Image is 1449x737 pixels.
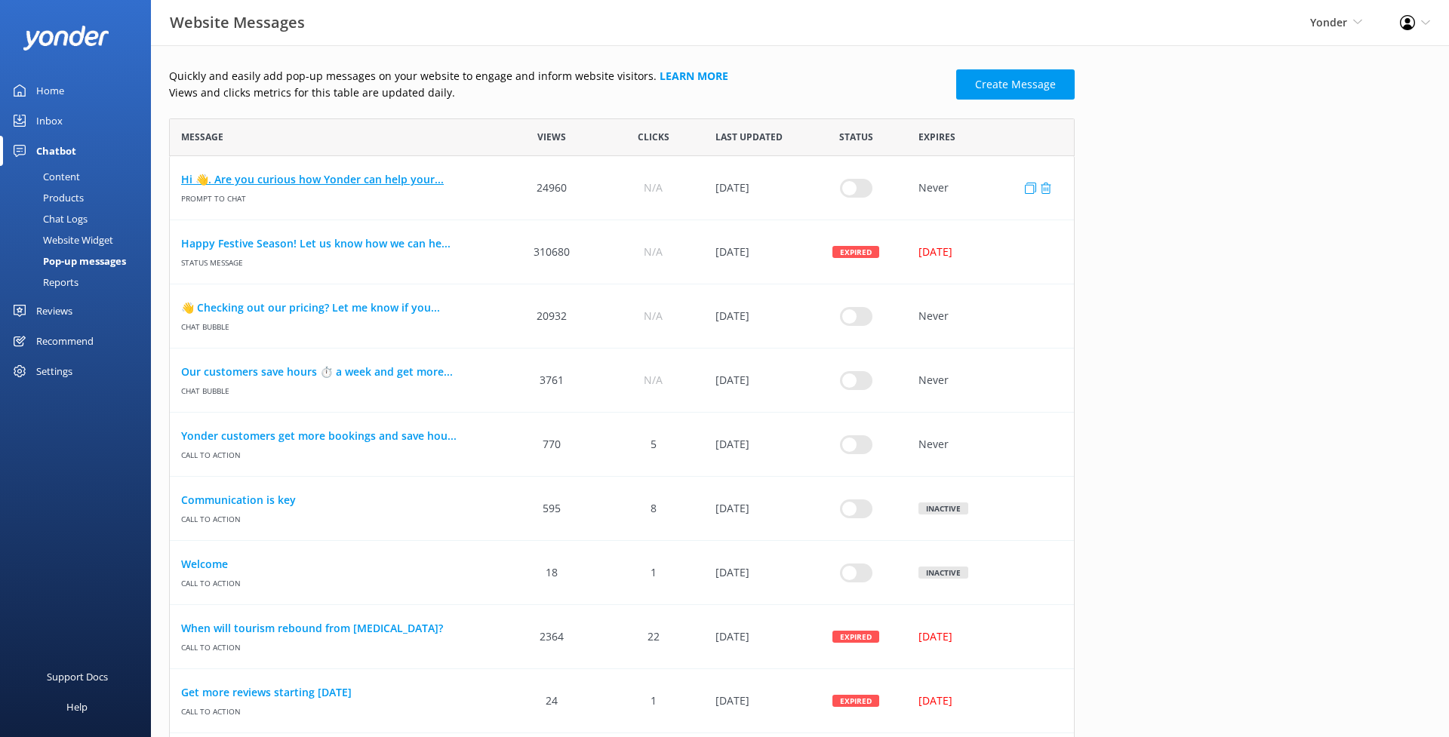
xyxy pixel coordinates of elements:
div: [DATE] [918,244,1054,260]
div: 09 Apr 2020 [704,156,805,220]
div: row [169,541,1075,605]
div: [DATE] [918,692,1054,709]
span: Yonder [1310,15,1347,29]
span: Call to action [181,701,490,717]
div: row [169,413,1075,477]
div: 2364 [501,605,602,669]
div: Website Widget [9,229,113,250]
div: 1 [602,669,703,733]
span: Call to action [181,508,490,524]
div: Help [66,692,88,722]
div: row [169,669,1075,733]
span: N/A [644,180,663,196]
span: Chat bubble [181,380,490,396]
span: Call to action [181,573,490,588]
div: 09 Apr 2020 [704,477,805,541]
a: Learn more [660,69,728,83]
span: Clicks [638,130,669,144]
span: Last updated [715,130,783,144]
div: Reports [9,272,78,293]
a: Content [9,166,151,187]
span: Call to action [181,637,490,653]
h3: Website Messages [170,11,305,35]
a: 👋 Checking out our pricing? Let me know if you... [181,299,490,316]
a: Chat Logs [9,208,151,229]
div: 22 [602,605,703,669]
div: row [169,477,1075,541]
div: Recommend [36,326,94,356]
img: yonder-white-logo.png [23,26,109,51]
div: Pop-up messages [9,250,126,272]
span: Status message [181,252,490,268]
a: Website Widget [9,229,151,250]
div: 11 Jan 2020 [704,349,805,413]
div: 24960 [501,156,602,220]
p: Views and clicks metrics for this table are updated daily. [169,84,947,101]
span: Chat bubble [181,316,490,332]
div: row [169,605,1075,669]
div: 5 [602,413,703,477]
a: Reports [9,272,151,293]
a: Hi 👋. Are you curious how Yonder can help your... [181,171,490,188]
div: 8 [602,477,703,541]
span: N/A [644,308,663,324]
div: Never [907,413,1074,477]
div: Inbox [36,106,63,136]
div: row [169,156,1075,220]
div: Chat Logs [9,208,88,229]
span: Message [181,130,223,144]
div: Inactive [918,502,968,514]
div: 10 Apr 2021 [704,669,805,733]
a: Get more reviews starting [DATE] [181,684,490,701]
div: [DATE] [918,628,1054,645]
span: Call to action [181,444,490,460]
div: Inactive [918,567,968,579]
div: 22 Aug 2025 [704,220,805,284]
div: Never [907,349,1074,413]
div: 595 [501,477,602,541]
a: Welcome [181,556,490,573]
p: Quickly and easily add pop-up messages on your website to engage and inform website visitors. [169,68,947,84]
div: Content [9,166,80,187]
div: Reviews [36,296,72,326]
div: Home [36,75,64,106]
a: Our customers save hours ⏱️ a week and get more... [181,364,490,380]
div: 3761 [501,349,602,413]
a: Create Message [956,69,1075,100]
div: row [169,220,1075,284]
div: 1 [602,541,703,605]
div: 310680 [501,220,602,284]
span: Status [839,130,873,144]
div: 09 Apr 2020 [704,541,805,605]
a: Products [9,187,151,208]
span: N/A [644,244,663,260]
div: row [169,349,1075,413]
div: Support Docs [47,662,108,692]
a: Yonder customers get more bookings and save hou... [181,428,490,444]
div: Never [907,284,1074,349]
div: 24 [501,669,602,733]
a: When will tourism rebound from [MEDICAL_DATA]? [181,620,490,637]
a: Pop-up messages [9,250,151,272]
span: Prompt to Chat [181,188,490,204]
div: 19 Jul 2023 [704,284,805,349]
div: Settings [36,356,72,386]
div: Expired [832,631,879,643]
span: Views [537,130,566,144]
div: 17 Apr 2020 [704,605,805,669]
a: Communication is key [181,492,490,508]
div: Products [9,187,84,208]
div: Never [907,156,1074,220]
div: row [169,284,1075,349]
div: Expired [832,695,879,707]
div: Expired [832,246,879,258]
div: 05 Feb 2020 [704,413,805,477]
div: Chatbot [36,136,76,166]
div: 770 [501,413,602,477]
div: 20932 [501,284,602,349]
span: Expires [918,130,955,144]
a: Happy Festive Season! Let us know how we can he... [181,235,490,252]
span: N/A [644,372,663,388]
div: 18 [501,541,602,605]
